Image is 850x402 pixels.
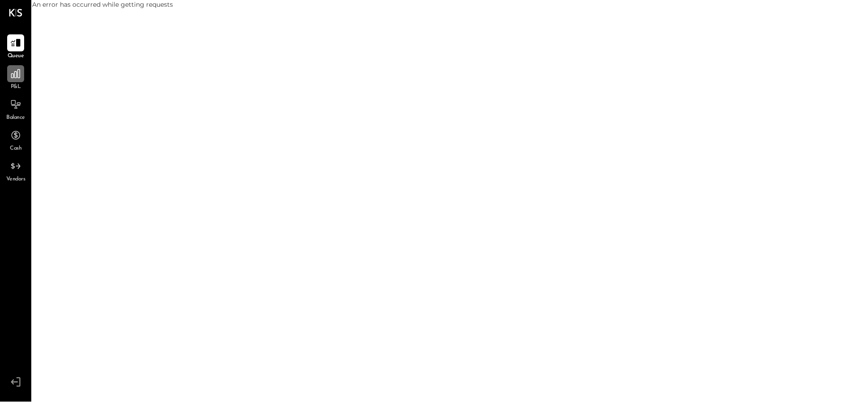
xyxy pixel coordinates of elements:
span: Queue [8,52,24,60]
span: Cash [10,145,21,153]
a: Queue [0,34,31,60]
a: Vendors [0,158,31,184]
span: Vendors [6,176,25,184]
a: Balance [0,96,31,122]
span: Balance [6,114,25,122]
span: P&L [11,83,21,91]
a: Cash [0,127,31,153]
a: P&L [0,65,31,91]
